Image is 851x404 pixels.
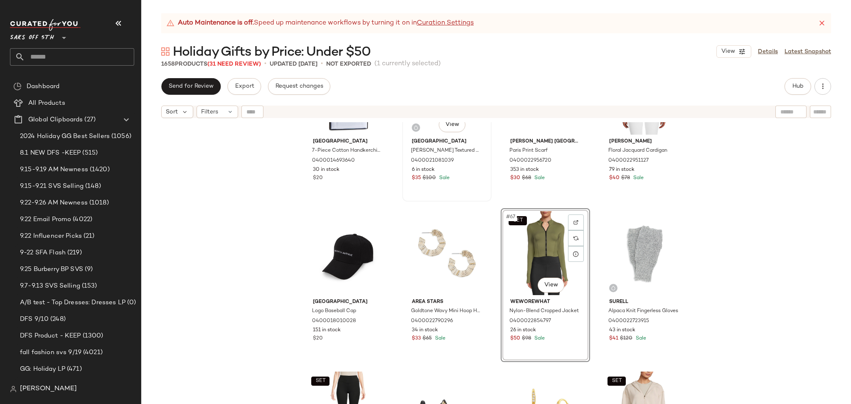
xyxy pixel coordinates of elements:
span: Global Clipboards [28,115,83,125]
span: (9) [83,265,93,274]
span: $30 [510,175,520,182]
p: updated [DATE] [270,60,317,69]
span: [PERSON_NAME] [20,384,77,394]
span: 30 in stock [313,166,339,174]
button: View [716,45,751,58]
span: $33 [412,335,421,342]
span: $100 [423,175,436,182]
span: $40 [609,175,620,182]
span: 9.22 Email Promo [20,215,71,224]
span: 1658 [161,61,175,67]
span: 2024 Holiday GG Best Sellers [20,132,110,141]
span: 0400018010028 [312,318,356,325]
span: Request changes [275,83,323,90]
span: (248) [49,315,66,324]
span: Goldtone Wavy Mini Hoop Huggie Earrings [411,308,481,315]
span: View [445,121,459,128]
span: Filters [201,108,218,116]
span: Sale [632,175,644,181]
span: [GEOGRAPHIC_DATA] [313,138,383,145]
span: 0400021081039 [411,157,454,165]
img: svg%3e [13,82,22,91]
span: $20 [313,175,323,182]
span: Export [234,83,254,90]
span: $78 [621,175,630,182]
span: Sale [533,175,545,181]
span: (21) [82,232,95,241]
span: View [721,48,735,55]
span: 9.7-9.13 SVS Selling [20,281,80,291]
span: [PERSON_NAME] Textured Loafers [411,147,481,155]
span: 7-Piece Cotton Handkerchiefs [312,147,382,155]
span: (1 currently selected) [374,59,441,69]
span: SET [611,378,622,384]
span: 9.25 Burberry BP SVS [20,265,83,274]
span: (4021) [81,348,103,357]
button: View [538,278,564,293]
span: Holiday Gifts by Price: Under $50 [173,44,371,61]
img: svg%3e [10,386,17,392]
span: SET [315,378,325,384]
span: (471) [65,365,82,374]
span: View [544,282,558,288]
span: 0400022723915 [608,318,649,325]
span: (27) [83,115,96,125]
span: Area Stars [412,298,482,306]
span: Send for Review [168,83,214,90]
span: Logo Baseball Cap [312,308,356,315]
span: Sale [433,336,445,341]
img: svg%3e [611,286,616,291]
span: 151 in stock [313,327,341,334]
div: Products [161,60,261,69]
span: Sale [634,336,646,341]
span: Alpaca Knit Fingerless Gloves [608,308,678,315]
span: (1300) [81,331,103,341]
button: Request changes [268,78,330,95]
span: Hub [792,83,804,90]
span: DFS 9/10 [20,315,49,324]
span: 9-22 SFA Flash [20,248,66,258]
span: 0400022854797 [509,318,551,325]
span: [PERSON_NAME] [609,138,679,145]
span: • [264,59,266,69]
span: #67 [505,213,517,221]
img: 0400022854797_OLIVE [504,211,587,295]
button: SET [509,216,527,225]
span: Sale [438,175,450,181]
span: 353 in stock [510,166,539,174]
span: SET [513,218,523,224]
span: [PERSON_NAME] [GEOGRAPHIC_DATA] [510,138,580,145]
span: All Products [28,99,65,108]
span: (1018) [88,198,109,208]
span: GG: Holiday LP [20,365,65,374]
span: (515) [81,148,98,158]
span: A/B test - Top Dresses: Dresses LP [20,298,125,308]
span: $68 [522,175,531,182]
span: 8.1 NEW DFS -KEEP [20,148,81,158]
span: Floral Jacquard Cardigan [608,147,667,155]
p: Not Exported [326,60,371,69]
span: $20 [313,335,323,342]
span: (153) [80,281,97,291]
span: $35 [412,175,421,182]
span: $41 [609,335,618,342]
span: 9.22 Influencer Picks [20,232,82,241]
button: SET [608,377,626,386]
span: 43 in stock [609,327,635,334]
span: Sort [166,108,178,116]
span: (4022) [71,215,92,224]
span: 9.15-9.19 AM Newness [20,165,88,175]
span: Saks OFF 5TH [10,28,54,43]
span: • [321,59,323,69]
span: Surell [609,298,679,306]
button: SET [311,377,330,386]
img: 0400022723915_GREY [603,211,686,295]
span: [GEOGRAPHIC_DATA] [412,138,482,145]
span: Dashboard [27,82,59,91]
button: Export [227,78,261,95]
span: $65 [423,335,432,342]
img: cfy_white_logo.C9jOOHJF.svg [10,19,81,31]
span: 0400022951127 [608,157,649,165]
span: (0) [125,298,136,308]
span: [GEOGRAPHIC_DATA] [313,298,383,306]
